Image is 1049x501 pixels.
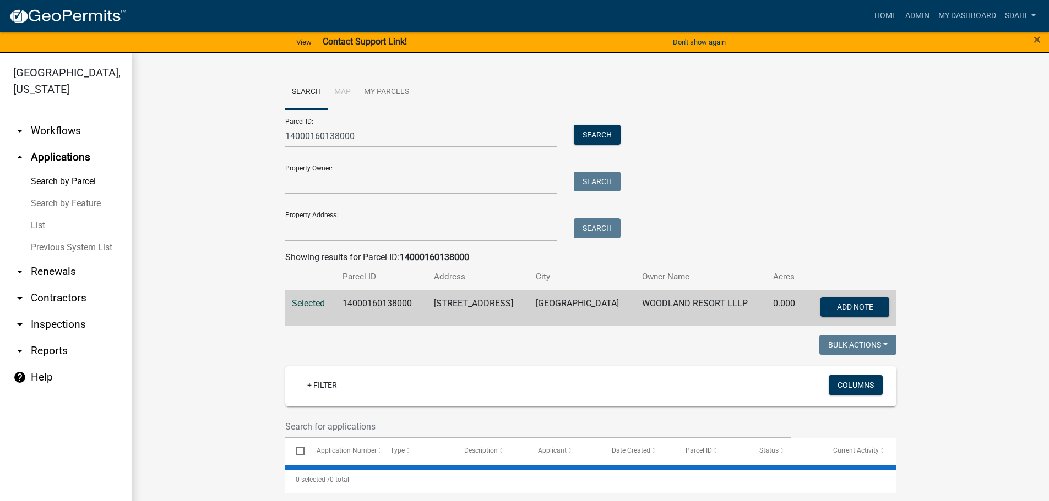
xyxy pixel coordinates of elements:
datatable-header-cell: Applicant [528,438,601,464]
i: arrow_drop_down [13,124,26,137]
button: Bulk Actions [819,335,896,355]
strong: Contact Support Link! [323,36,407,47]
i: help [13,371,26,384]
th: Owner Name [635,264,767,290]
button: Search [574,172,621,191]
i: arrow_drop_up [13,151,26,164]
button: Search [574,125,621,145]
span: Description [464,447,498,454]
span: × [1034,32,1041,47]
div: Showing results for Parcel ID: [285,251,896,264]
datatable-header-cell: Description [454,438,528,464]
th: Address [427,264,529,290]
datatable-header-cell: Date Created [601,438,675,464]
span: Application Number [317,447,377,454]
a: sdahl [1001,5,1040,26]
datatable-header-cell: Select [285,438,306,464]
span: Type [390,447,405,454]
button: Search [574,218,621,238]
span: Status [759,447,779,454]
div: 0 total [285,466,896,493]
i: arrow_drop_down [13,318,26,331]
a: + Filter [298,375,346,395]
a: My Parcels [357,75,416,110]
a: Home [870,5,901,26]
button: Add Note [820,297,889,317]
a: Search [285,75,328,110]
i: arrow_drop_down [13,344,26,357]
th: Acres [767,264,806,290]
span: Current Activity [833,447,879,454]
span: Date Created [612,447,650,454]
td: WOODLAND RESORT LLLP [635,290,767,326]
button: Close [1034,33,1041,46]
datatable-header-cell: Type [380,438,454,464]
span: Add Note [837,302,873,311]
datatable-header-cell: Status [749,438,823,464]
a: Selected [292,298,325,309]
span: 0 selected / [296,476,330,483]
td: 0.000 [767,290,806,326]
i: arrow_drop_down [13,291,26,305]
i: arrow_drop_down [13,265,26,278]
datatable-header-cell: Application Number [306,438,380,464]
span: Parcel ID [686,447,712,454]
a: My Dashboard [934,5,1001,26]
button: Don't show again [668,33,730,51]
td: 14000160138000 [336,290,427,326]
th: Parcel ID [336,264,427,290]
a: Admin [901,5,934,26]
button: Columns [829,375,883,395]
td: [GEOGRAPHIC_DATA] [529,290,635,326]
input: Search for applications [285,415,792,438]
span: Applicant [538,447,567,454]
td: [STREET_ADDRESS] [427,290,529,326]
strong: 14000160138000 [400,252,469,262]
th: City [529,264,635,290]
datatable-header-cell: Current Activity [823,438,896,464]
datatable-header-cell: Parcel ID [675,438,749,464]
a: View [292,33,316,51]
